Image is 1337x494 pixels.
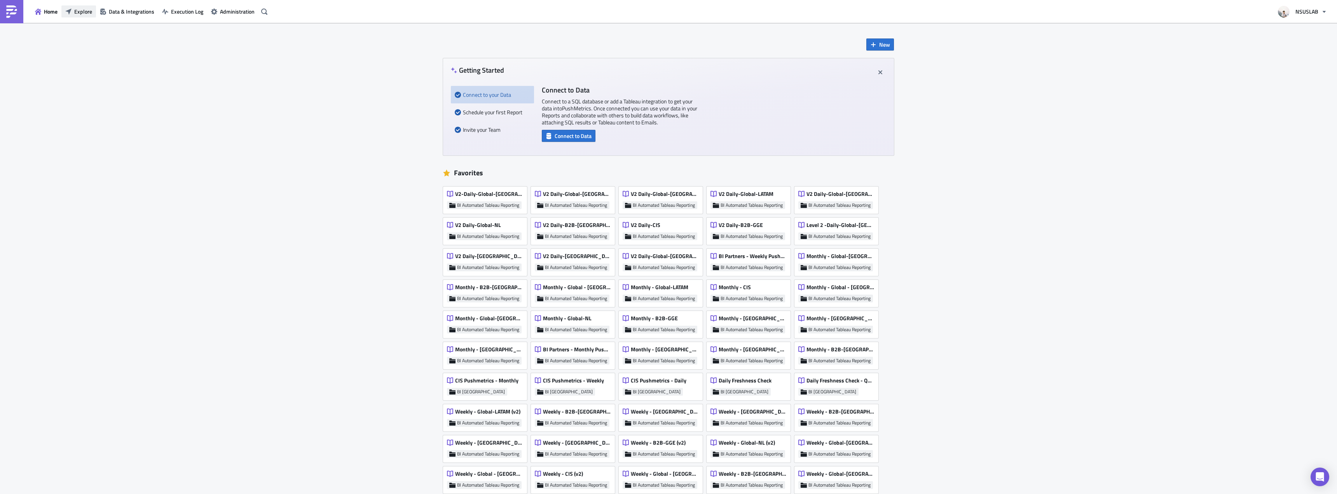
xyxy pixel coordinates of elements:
[455,377,518,384] span: CIS Pushmetrics - Monthly
[633,482,695,488] span: BI Automated Tableau Reporting
[542,86,697,94] h4: Connect to Data
[542,131,595,139] a: Connect to Data
[719,190,773,197] span: V2 Daily-Global-LATAM
[455,190,523,197] span: V2-Daily-Global-[GEOGRAPHIC_DATA]-[GEOGRAPHIC_DATA]
[633,295,695,302] span: BI Automated Tableau Reporting
[806,470,874,477] span: Weekly - Global-[GEOGRAPHIC_DATA] (v2)
[545,451,607,457] span: BI Automated Tableau Reporting
[457,295,519,302] span: BI Automated Tableau Reporting
[443,214,531,245] a: V2 Daily-Global-NLBI Automated Tableau Reporting
[631,439,686,446] span: Weekly - B2B-GGE (v2)
[443,369,531,400] a: CIS Pushmetrics - MonthlyBI [GEOGRAPHIC_DATA]
[808,202,871,208] span: BI Automated Tableau Reporting
[707,463,794,494] a: Weekly - B2B-[GEOGRAPHIC_DATA] (v2)BI Automated Tableau Reporting
[719,439,775,446] span: Weekly - Global-NL (v2)
[457,389,505,395] span: BI [GEOGRAPHIC_DATA]
[721,389,768,395] span: BI [GEOGRAPHIC_DATA]
[707,276,794,307] a: Monthly - CISBI Automated Tableau Reporting
[455,408,520,415] span: Weekly - Global-LATAM (v2)
[457,202,519,208] span: BI Automated Tableau Reporting
[808,451,871,457] span: BI Automated Tableau Reporting
[158,5,207,17] button: Execution Log
[719,284,751,291] span: Monthly - CIS
[457,233,519,239] span: BI Automated Tableau Reporting
[443,307,531,338] a: Monthly - Global-[GEOGRAPHIC_DATA]BI Automated Tableau Reporting
[531,183,619,214] a: V2 Daily-Global-[GEOGRAPHIC_DATA]-RestBI Automated Tableau Reporting
[794,431,882,463] a: Weekly - Global-[GEOGRAPHIC_DATA] (v2)BI Automated Tableau Reporting
[721,358,783,364] span: BI Automated Tableau Reporting
[443,400,531,431] a: Weekly - Global-LATAM (v2)BI Automated Tableau Reporting
[443,183,531,214] a: V2-Daily-Global-[GEOGRAPHIC_DATA]-[GEOGRAPHIC_DATA]BI Automated Tableau Reporting
[707,431,794,463] a: Weekly - Global-NL (v2)BI Automated Tableau Reporting
[543,439,611,446] span: Weekly - [GEOGRAPHIC_DATA] (v2)
[545,420,607,426] span: BI Automated Tableau Reporting
[545,295,607,302] span: BI Automated Tableau Reporting
[808,482,871,488] span: BI Automated Tableau Reporting
[806,284,874,291] span: Monthly - Global - [GEOGRAPHIC_DATA]-[GEOGRAPHIC_DATA]
[808,264,871,271] span: BI Automated Tableau Reporting
[808,295,871,302] span: BI Automated Tableau Reporting
[545,202,607,208] span: BI Automated Tableau Reporting
[542,130,595,142] button: Connect to Data
[806,346,874,353] span: Monthly - B2B-[GEOGRAPHIC_DATA]
[543,222,611,229] span: V2 Daily-B2B-[GEOGRAPHIC_DATA]
[633,358,695,364] span: BI Automated Tableau Reporting
[633,420,695,426] span: BI Automated Tableau Reporting
[719,315,786,322] span: Monthly - [GEOGRAPHIC_DATA]
[443,463,531,494] a: Weekly - Global - [GEOGRAPHIC_DATA]-[GEOGRAPHIC_DATA] (v2)BI Automated Tableau Reporting
[96,5,158,17] a: Data & Integrations
[707,183,794,214] a: V2 Daily-Global-LATAMBI Automated Tableau Reporting
[457,326,519,333] span: BI Automated Tableau Reporting
[457,358,519,364] span: BI Automated Tableau Reporting
[543,408,611,415] span: Weekly - B2B-[GEOGRAPHIC_DATA] (v2)
[707,307,794,338] a: Monthly - [GEOGRAPHIC_DATA]BI Automated Tableau Reporting
[721,326,783,333] span: BI Automated Tableau Reporting
[457,482,519,488] span: BI Automated Tableau Reporting
[31,5,61,17] button: Home
[794,276,882,307] a: Monthly - Global - [GEOGRAPHIC_DATA]-[GEOGRAPHIC_DATA]BI Automated Tableau Reporting
[806,408,874,415] span: Weekly - B2B-[GEOGRAPHIC_DATA] (v2)
[74,7,92,16] span: Explore
[543,315,592,322] span: Monthly - Global-NL
[619,245,707,276] a: V2 Daily-Global-[GEOGRAPHIC_DATA]BI Automated Tableau Reporting
[719,253,786,260] span: BI Partners - Weekly Pushmetrics (Detailed)
[806,190,874,197] span: V2 Daily-Global-[GEOGRAPHIC_DATA]
[451,66,504,74] h4: Getting Started
[543,253,611,260] span: V2 Daily-[GEOGRAPHIC_DATA]
[794,338,882,369] a: Monthly - B2B-[GEOGRAPHIC_DATA]BI Automated Tableau Reporting
[543,346,611,353] span: BI Partners - Monthly Pushmetrics
[866,38,894,51] button: New
[443,431,531,463] a: Weekly - [GEOGRAPHIC_DATA] (v2)BI Automated Tableau Reporting
[531,400,619,431] a: Weekly - B2B-[GEOGRAPHIC_DATA] (v2)BI Automated Tableau Reporting
[619,214,707,245] a: V2 Daily-CISBI Automated Tableau Reporting
[806,377,874,384] span: Daily Freshness Check - Quints Only
[806,253,874,260] span: Monthly - Global-[GEOGRAPHIC_DATA]
[545,358,607,364] span: BI Automated Tableau Reporting
[619,463,707,494] a: Weekly - Global - [GEOGRAPHIC_DATA] - Rest (v2)BI Automated Tableau Reporting
[631,408,698,415] span: Weekly - [GEOGRAPHIC_DATA] (v2)
[707,338,794,369] a: Monthly - [GEOGRAPHIC_DATA]BI Automated Tableau Reporting
[631,470,698,477] span: Weekly - Global - [GEOGRAPHIC_DATA] - Rest (v2)
[721,233,783,239] span: BI Automated Tableau Reporting
[633,389,681,395] span: BI [GEOGRAPHIC_DATA]
[545,264,607,271] span: BI Automated Tableau Reporting
[719,346,786,353] span: Monthly - [GEOGRAPHIC_DATA]
[631,253,698,260] span: V2 Daily-Global-[GEOGRAPHIC_DATA]
[719,470,786,477] span: Weekly - B2B-[GEOGRAPHIC_DATA] (v2)
[808,326,871,333] span: BI Automated Tableau Reporting
[457,420,519,426] span: BI Automated Tableau Reporting
[1295,7,1318,16] span: NSUSLAB
[633,326,695,333] span: BI Automated Tableau Reporting
[631,284,688,291] span: Monthly - Global-LATAM
[794,245,882,276] a: Monthly - Global-[GEOGRAPHIC_DATA]BI Automated Tableau Reporting
[707,214,794,245] a: V2 Daily-B2B-GGEBI Automated Tableau Reporting
[806,439,874,446] span: Weekly - Global-[GEOGRAPHIC_DATA] (v2)
[220,7,255,16] span: Administration
[806,315,874,322] span: Monthly - [GEOGRAPHIC_DATA]
[619,307,707,338] a: Monthly - B2B-GGEBI Automated Tableau Reporting
[808,420,871,426] span: BI Automated Tableau Reporting
[721,295,783,302] span: BI Automated Tableau Reporting
[542,98,697,126] p: Connect to a SQL database or add a Tableau integration to get your data into PushMetrics . Once c...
